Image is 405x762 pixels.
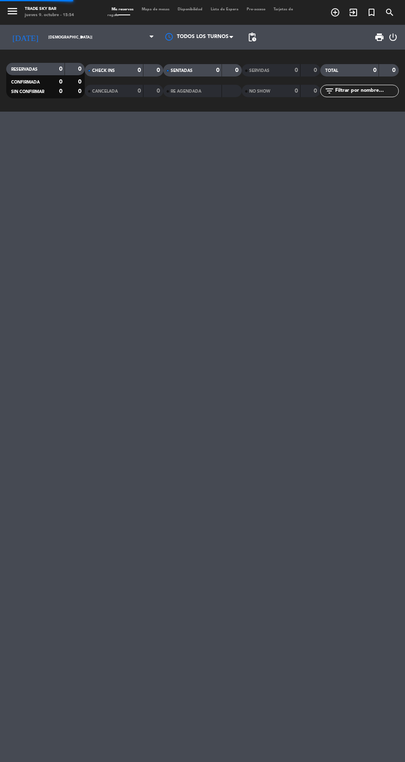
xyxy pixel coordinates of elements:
[92,69,115,73] span: CHECK INS
[334,86,398,96] input: Filtrar por nombre...
[6,5,19,17] i: menu
[78,66,83,72] strong: 0
[25,6,74,12] div: Trade Sky Bar
[11,67,38,72] span: RESERVADAS
[92,89,118,93] span: CANCELADA
[330,7,340,17] i: add_circle_outline
[249,89,270,93] span: NO SHOW
[295,88,298,94] strong: 0
[207,7,243,11] span: Lista de Espera
[107,7,138,11] span: Mis reservas
[348,7,358,17] i: exit_to_app
[247,32,257,42] span: pending_actions
[59,79,62,85] strong: 0
[171,89,201,93] span: RE AGENDADA
[373,67,376,73] strong: 0
[6,5,19,19] button: menu
[171,69,193,73] span: SENTADAS
[314,67,319,73] strong: 0
[392,67,397,73] strong: 0
[11,80,40,84] span: CONFIRMADA
[314,88,319,94] strong: 0
[138,88,141,94] strong: 0
[138,67,141,73] strong: 0
[249,69,269,73] span: SERVIDAS
[295,67,298,73] strong: 0
[388,32,398,42] i: power_settings_new
[216,67,219,73] strong: 0
[325,69,338,73] span: TOTAL
[374,32,384,42] span: print
[138,7,174,11] span: Mapa de mesas
[25,12,74,19] div: jueves 9. octubre - 15:54
[324,86,334,96] i: filter_list
[243,7,269,11] span: Pre-acceso
[11,90,44,94] span: SIN CONFIRMAR
[59,66,62,72] strong: 0
[157,67,162,73] strong: 0
[235,67,240,73] strong: 0
[77,32,87,42] i: arrow_drop_down
[157,88,162,94] strong: 0
[388,25,399,50] div: LOG OUT
[78,79,83,85] strong: 0
[367,7,376,17] i: turned_in_not
[6,29,44,45] i: [DATE]
[385,7,395,17] i: search
[78,88,83,94] strong: 0
[174,7,207,11] span: Disponibilidad
[59,88,62,94] strong: 0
